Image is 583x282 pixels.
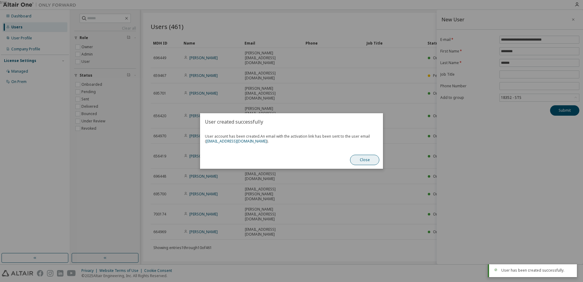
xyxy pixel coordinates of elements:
a: [EMAIL_ADDRESS][DOMAIN_NAME] [206,139,267,144]
span: An email with the activation link has been sent to the user email ( ). [205,134,370,144]
span: User account has been created. [205,134,378,144]
h2: User created successfully [200,113,383,130]
div: User has been created successfully. [501,268,572,273]
button: Close [350,155,379,165]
